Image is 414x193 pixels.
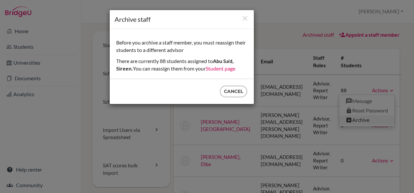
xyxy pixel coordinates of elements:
[116,58,234,71] strong: Abu Sa'd, Sireen.
[110,29,254,79] div: Before you archive a staff member, you must reassign their students to a different advisor There ...
[241,14,249,23] button: Close
[220,85,247,97] button: Cancel
[206,65,235,71] a: Student page
[115,15,249,24] h1: Archive staff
